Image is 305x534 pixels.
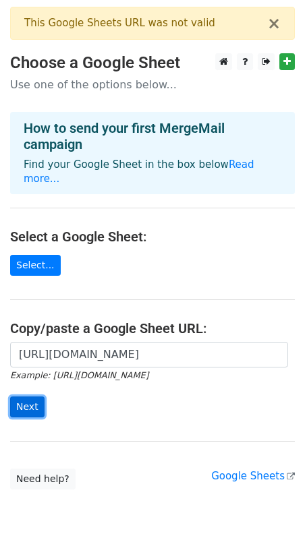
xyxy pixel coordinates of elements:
h3: Choose a Google Sheet [10,53,295,73]
h4: Copy/paste a Google Sheet URL: [10,320,295,336]
iframe: Chat Widget [238,469,305,534]
p: Find your Google Sheet in the box below [24,158,281,186]
p: Use one of the options below... [10,78,295,92]
input: Next [10,396,45,417]
a: Google Sheets [211,470,295,482]
button: × [267,16,281,32]
a: Read more... [24,158,254,185]
small: Example: [URL][DOMAIN_NAME] [10,370,148,380]
input: Paste your Google Sheet URL here [10,342,288,367]
h4: How to send your first MergeMail campaign [24,120,281,152]
div: This Google Sheets URL was not valid [24,16,267,31]
h4: Select a Google Sheet: [10,229,295,245]
a: Need help? [10,469,76,489]
a: Select... [10,255,61,276]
